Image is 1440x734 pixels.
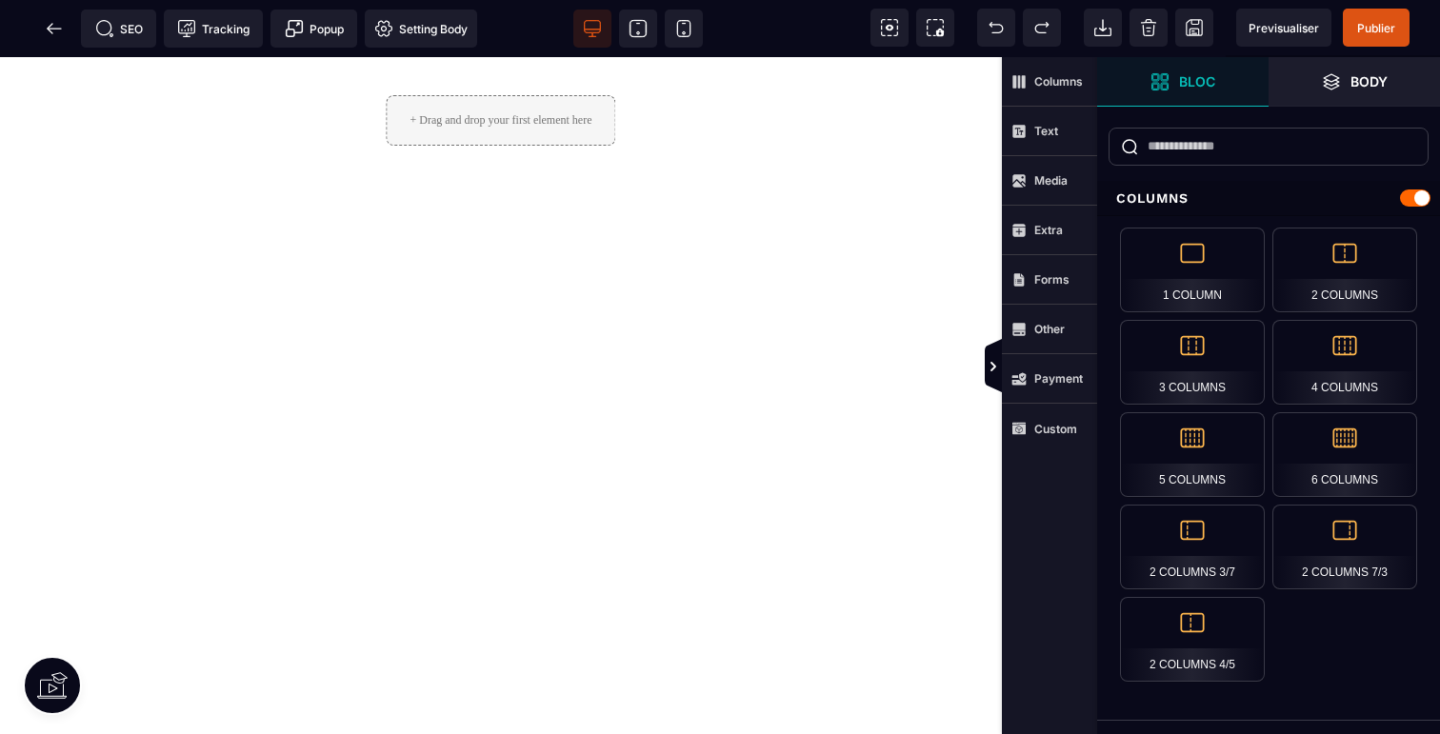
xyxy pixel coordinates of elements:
[1034,272,1070,287] strong: Forms
[1120,597,1265,682] div: 2 Columns 4/5
[1034,74,1083,89] strong: Columns
[177,19,250,38] span: Tracking
[1120,505,1265,589] div: 2 Columns 3/7
[386,38,615,89] div: + Drag and drop your first element here
[1249,21,1319,35] span: Previsualiser
[1034,173,1068,188] strong: Media
[1357,21,1395,35] span: Publier
[95,19,143,38] span: SEO
[1034,371,1083,386] strong: Payment
[1034,223,1063,237] strong: Extra
[285,19,344,38] span: Popup
[870,9,909,47] span: View components
[916,9,954,47] span: Screenshot
[1120,228,1265,312] div: 1 Column
[1034,322,1065,336] strong: Other
[1097,57,1269,107] span: Open Blocks
[374,19,468,38] span: Setting Body
[1272,412,1417,497] div: 6 Columns
[1350,74,1388,89] strong: Body
[1236,9,1331,47] span: Preview
[1120,320,1265,405] div: 3 Columns
[1179,74,1215,89] strong: Bloc
[1034,422,1077,436] strong: Custom
[1034,124,1058,138] strong: Text
[1272,505,1417,589] div: 2 Columns 7/3
[1272,320,1417,405] div: 4 Columns
[1097,181,1440,216] div: Columns
[1269,57,1440,107] span: Open Layer Manager
[1272,228,1417,312] div: 2 Columns
[1120,412,1265,497] div: 5 Columns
